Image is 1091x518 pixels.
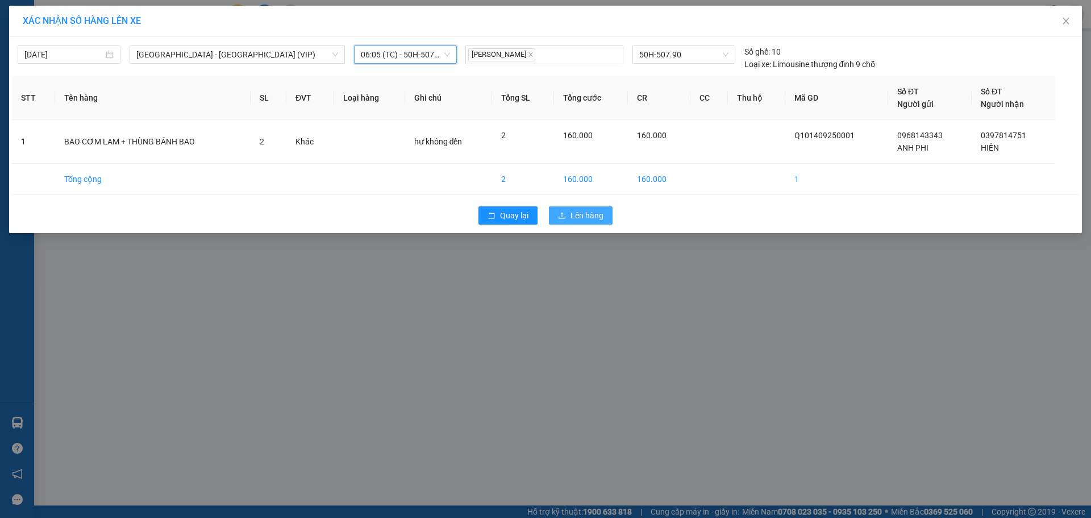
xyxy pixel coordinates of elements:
span: close [1061,16,1071,26]
span: Số ghế: [744,45,770,58]
span: upload [558,212,566,221]
th: Thu hộ [728,76,785,120]
span: Loại xe: [744,58,771,71]
td: 160.000 [554,164,628,195]
td: Khác [286,120,334,164]
span: 2 [501,131,506,140]
span: 0397814751 [981,131,1026,140]
th: Ghi chú [405,76,492,120]
input: 14/09/2025 [24,48,103,61]
th: ĐVT [286,76,334,120]
span: rollback [488,212,495,221]
span: 160.000 [637,131,667,140]
th: CR [628,76,690,120]
span: hư không đền [414,137,463,146]
span: 2 [260,137,264,146]
th: Mã GD [785,76,888,120]
span: Sài Gòn - Tây Ninh (VIP) [136,46,338,63]
th: Tổng SL [492,76,554,120]
button: Close [1050,6,1082,38]
td: 2 [492,164,554,195]
span: down [332,51,339,58]
span: Lên hàng [571,209,603,222]
span: ANH PHI [897,143,928,152]
span: 0968143343 [897,131,943,140]
th: Tên hàng [55,76,251,120]
th: Tổng cước [554,76,628,120]
th: STT [12,76,55,120]
span: Quay lại [500,209,528,222]
span: close [528,52,534,57]
th: SL [251,76,286,120]
th: Loại hàng [334,76,405,120]
span: 160.000 [563,131,593,140]
td: 1 [785,164,888,195]
td: 1 [12,120,55,164]
span: Q101409250001 [794,131,855,140]
td: Tổng cộng [55,164,251,195]
span: XÁC NHẬN SỐ HÀNG LÊN XE [23,15,141,26]
div: 10 [744,45,781,58]
span: HIỀN [981,143,999,152]
div: Limousine thượng đỉnh 9 chỗ [744,58,876,71]
span: 06:05 (TC) - 50H-507.90 [361,46,450,63]
th: CC [690,76,728,120]
span: Người gửi [897,100,934,109]
span: Số ĐT [981,87,1002,96]
button: uploadLên hàng [549,206,613,225]
span: Số ĐT [897,87,919,96]
td: 160.000 [628,164,690,195]
span: 50H-507.90 [639,46,728,63]
td: BAO CƠM LAM + THÙNG BÁNH BAO [55,120,251,164]
button: rollbackQuay lại [478,206,538,225]
span: Người nhận [981,100,1024,109]
span: [PERSON_NAME] [468,48,535,61]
